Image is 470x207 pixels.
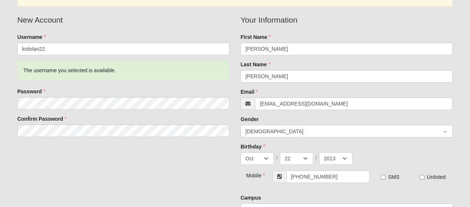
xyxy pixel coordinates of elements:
[241,170,258,179] div: Mobile
[241,194,261,201] label: Campus
[241,61,271,68] label: Last Name
[241,33,271,41] label: First Name
[17,115,67,123] label: Confirm Password
[17,88,46,95] label: Password
[17,14,229,26] legend: New Account
[245,127,441,136] span: Female
[315,154,317,161] span: /
[388,174,399,180] span: SMS
[241,88,258,96] label: Email
[381,175,385,180] input: SMS
[276,154,278,161] span: /
[241,116,259,123] label: Gender
[241,143,265,150] label: Birthday
[420,175,424,180] input: Unlisted
[427,174,446,180] span: Unlisted
[241,14,453,26] legend: Your Information
[17,61,229,80] div: The username you selected is available.
[17,33,46,41] label: Username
